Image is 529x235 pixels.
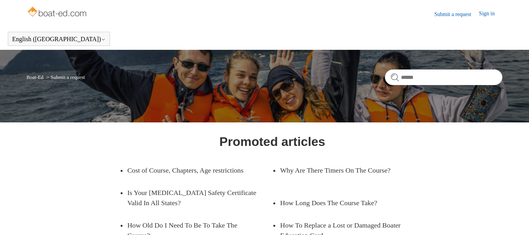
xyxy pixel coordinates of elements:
a: Boat-Ed [27,74,43,80]
img: Boat-Ed Help Center home page [27,5,89,20]
a: How Long Does The Course Take? [280,192,413,214]
a: Cost of Course, Chapters, Age restrictions [127,159,260,181]
button: English ([GEOGRAPHIC_DATA]) [12,36,106,43]
a: Sign in [479,9,502,19]
input: Search [385,69,502,85]
h1: Promoted articles [219,132,325,151]
a: Is Your [MEDICAL_DATA] Safety Certificate Valid In All States? [127,182,272,214]
a: Why Are There Timers On The Course? [280,159,413,181]
li: Boat-Ed [27,74,45,80]
li: Submit a request [45,74,85,80]
a: Submit a request [434,10,479,18]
